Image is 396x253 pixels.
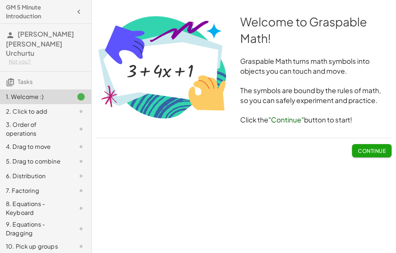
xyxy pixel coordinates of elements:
h4: GM 5 Minute Introduction [6,3,72,21]
h3: Click the button to start! [96,115,392,125]
h3: so you can safely experiment and practice. [96,96,392,106]
div: 6. Distribution [6,172,65,180]
div: 9. Equations - Dragging [6,220,65,238]
h3: objects you can touch and move. [96,66,392,76]
div: 5. Drag to combine [6,157,65,166]
i: Task not started. [77,125,85,133]
i: Task not started. [77,107,85,116]
h3: The symbols are bound by the rules of math, [96,86,392,96]
i: Task not started. [77,157,85,166]
span: Tasks [18,78,33,85]
button: Continue [352,144,392,157]
i: Task not started. [77,172,85,180]
i: Task not started. [77,224,85,233]
div: 7. Factoring [6,186,65,195]
div: 2. Click to add [6,107,65,116]
span: [PERSON_NAME] [PERSON_NAME] Urchurtu [6,30,74,57]
span: Welcome to Graspable Math! [240,14,369,45]
div: 8. Equations - Keyboard [6,199,65,217]
div: 4. Drag to move [6,142,65,151]
i: Task not started. [77,204,85,213]
i: Task not started. [77,142,85,151]
div: Not you? [9,58,85,65]
i: Task not started. [77,186,85,195]
h3: Graspable Math turns math symbols into [96,56,392,66]
span: Continue [358,147,386,154]
div: 3. Order of operations [6,120,65,138]
div: 1. Welcome :) [6,92,65,101]
i: Task finished. [77,92,85,101]
img: 0693f8568b74c82c9916f7e4627066a63b0fb68adf4cbd55bb6660eff8c96cd8.png [96,14,228,120]
i: Task not started. [77,242,85,251]
span: "Continue" [268,115,304,124]
div: 10. Pick up groups [6,242,65,251]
